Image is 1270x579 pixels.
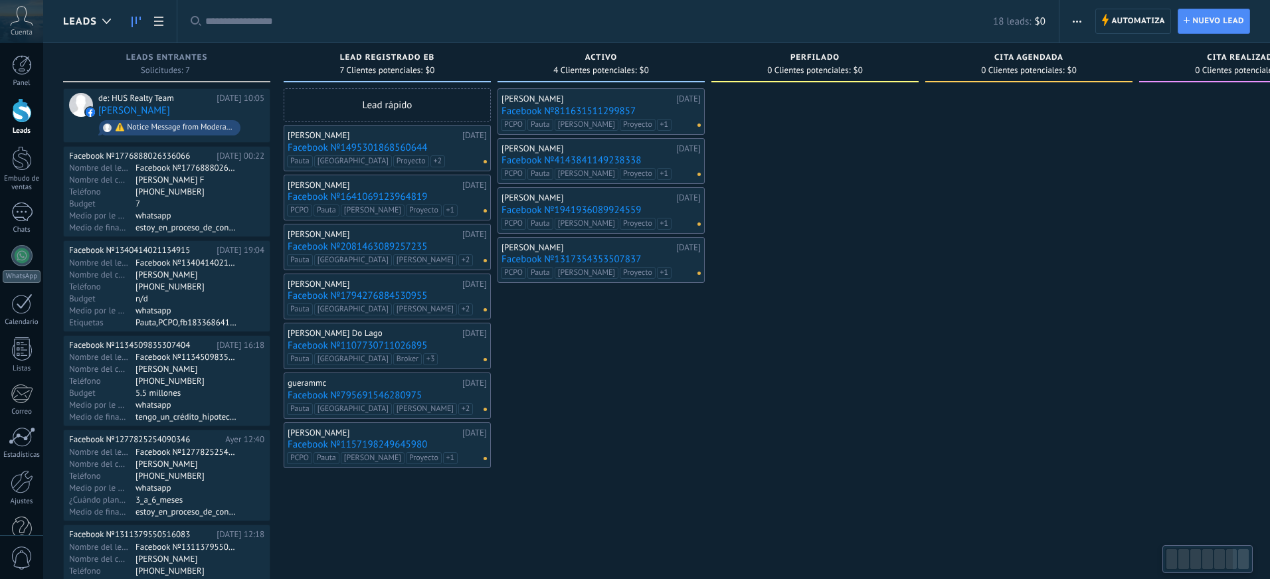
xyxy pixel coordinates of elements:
[314,254,392,266] span: [GEOGRAPHIC_DATA]
[69,375,136,386] div: Teléfono
[314,303,392,315] span: [GEOGRAPHIC_DATA]
[697,222,701,226] span: No hay nada asignado
[69,387,136,398] div: Budget
[676,143,701,154] div: [DATE]
[484,457,487,460] span: No hay nada asignado
[676,193,701,203] div: [DATE]
[287,452,312,464] span: PCPO
[288,290,487,301] a: Facebook №1794276884530955
[136,186,238,197] div: +523314589268
[462,229,487,240] div: [DATE]
[3,127,41,135] div: Leads
[527,218,553,230] span: Pauta
[136,317,238,327] div: Pauta,PCPO,fb1833686417426963
[69,293,136,303] div: Budget
[501,193,673,203] div: [PERSON_NAME]
[225,434,264,445] div: Ayer 12:40
[484,259,487,262] span: No hay nada asignado
[287,205,312,216] span: PCPO
[136,506,238,517] div: estoy_en_proceso_de_conseguir_un_crédito_hipotecario
[136,387,238,398] div: 5.5 millones
[217,93,264,104] div: [DATE] 10:05
[288,390,487,401] a: Facebook №795691546280975
[69,305,136,315] div: Medio por le que desea ser contactado
[790,53,840,62] span: Perfilado
[136,375,238,386] div: +523310940567
[284,88,491,122] div: Lead rápido
[288,191,487,203] a: Facebook №1641069123964819
[136,399,238,410] div: whatsapp
[484,408,487,411] span: No hay nada asignado
[136,446,238,457] div: Facebook №1277825254090346
[393,254,457,266] span: [PERSON_NAME]
[981,66,1064,74] span: 0 Clientes potenciales:
[3,270,41,283] div: WhatsApp
[3,79,41,88] div: Panel
[406,452,442,464] span: Proyecto
[141,66,190,74] span: Solicitudes: 7
[69,458,136,469] div: Nombre del contacto
[1035,15,1045,28] span: $0
[98,105,170,116] a: [PERSON_NAME]
[501,254,701,265] a: Facebook №1317354353507837
[1178,9,1250,34] a: Nuevo lead
[3,365,41,373] div: Listas
[136,565,238,576] div: +34607526676
[640,66,649,74] span: $0
[69,541,136,552] div: Nombre del lead
[393,403,457,415] span: [PERSON_NAME]
[288,378,459,388] div: guerammc
[69,340,212,351] div: Facebook №1134509835307404
[217,245,264,256] div: [DATE] 19:04
[484,160,487,163] span: No hay nada asignado
[620,267,656,279] span: Proyecto
[136,541,238,552] div: Facebook №1311379550516083
[69,222,136,232] div: Medio de financiamiento
[585,53,617,62] span: ACTIVO
[136,162,238,173] div: Facebook №1776888026336066
[501,267,526,279] span: PCPO
[676,94,701,104] div: [DATE]
[527,119,553,131] span: Pauta
[115,123,234,132] div: ⚠️ Notice Message from Moderation Team to Page Admins Group We would like to inform you that your...
[314,452,339,464] span: Pauta
[462,180,487,191] div: [DATE]
[136,269,238,280] div: Angel Torres
[501,242,673,253] div: [PERSON_NAME]
[501,168,526,180] span: PCPO
[425,66,434,74] span: $0
[697,124,701,127] span: No hay nada asignado
[501,205,701,216] a: Facebook №1941936089924559
[217,529,264,540] div: [DATE] 12:18
[3,497,41,506] div: Ajustes
[136,553,238,564] div: Balazs Honti
[555,218,618,230] span: [PERSON_NAME]
[484,209,487,212] span: No hay nada asignado
[69,93,93,117] div: Mária Korcsok
[504,53,698,64] div: ACTIVO
[932,53,1126,64] div: Cita agendada
[136,174,238,185] div: Antonio Martin Campo F
[287,155,313,167] span: Pauta
[555,168,618,180] span: [PERSON_NAME]
[340,53,434,62] span: Lead Registrado EB
[290,53,484,64] div: Lead Registrado EB
[69,257,136,268] div: Nombre del lead
[69,470,136,481] div: Teléfono
[1111,9,1165,33] span: Automatiza
[136,305,238,315] div: whatsapp
[136,222,238,232] div: estoy_en_proceso_de_conseguir_un_crédito_hipotecario
[69,399,136,410] div: Medio por le que desea ser contactado
[136,293,238,303] div: n/d
[527,168,553,180] span: Pauta
[462,328,487,339] div: [DATE]
[69,446,136,457] div: Nombre del lead
[501,119,526,131] span: PCPO
[1192,9,1244,33] span: Nuevo lead
[136,281,238,291] div: +523318792384
[501,106,701,117] a: Facebook №811631511299857
[136,257,238,268] div: Facebook №1340414021134915
[341,452,405,464] span: [PERSON_NAME]
[314,205,339,216] span: Pauta
[501,94,673,104] div: [PERSON_NAME]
